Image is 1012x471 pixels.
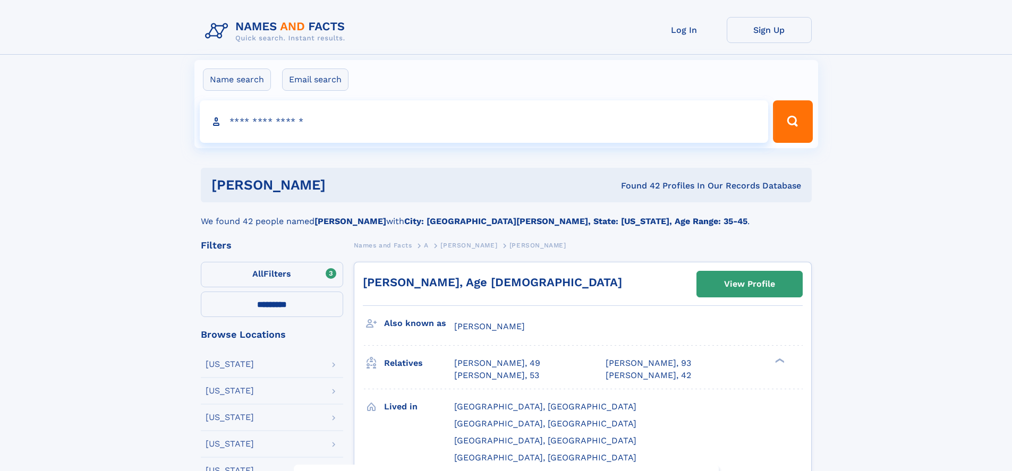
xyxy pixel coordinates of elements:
img: Logo Names and Facts [201,17,354,46]
div: Filters [201,241,343,250]
a: [PERSON_NAME] [440,238,497,252]
a: [PERSON_NAME], 53 [454,370,539,381]
a: [PERSON_NAME], 93 [606,357,691,369]
span: [GEOGRAPHIC_DATA], [GEOGRAPHIC_DATA] [454,418,636,429]
label: Name search [203,68,271,91]
a: A [424,238,429,252]
a: Sign Up [727,17,812,43]
span: [PERSON_NAME] [509,242,566,249]
div: [US_STATE] [206,440,254,448]
span: [PERSON_NAME] [454,321,525,331]
a: View Profile [697,271,802,297]
label: Email search [282,68,348,91]
span: [PERSON_NAME] [440,242,497,249]
span: A [424,242,429,249]
input: search input [200,100,769,143]
span: [GEOGRAPHIC_DATA], [GEOGRAPHIC_DATA] [454,401,636,412]
h1: [PERSON_NAME] [211,178,473,192]
b: [PERSON_NAME] [314,216,386,226]
h3: Relatives [384,354,454,372]
span: [GEOGRAPHIC_DATA], [GEOGRAPHIC_DATA] [454,435,636,446]
a: [PERSON_NAME], Age [DEMOGRAPHIC_DATA] [363,276,622,289]
div: Browse Locations [201,330,343,339]
a: [PERSON_NAME], 49 [454,357,540,369]
h3: Lived in [384,398,454,416]
a: Names and Facts [354,238,412,252]
div: We found 42 people named with . [201,202,812,228]
b: City: [GEOGRAPHIC_DATA][PERSON_NAME], State: [US_STATE], Age Range: 35-45 [404,216,747,226]
label: Filters [201,262,343,287]
div: [US_STATE] [206,413,254,422]
div: View Profile [724,272,775,296]
div: Found 42 Profiles In Our Records Database [473,180,801,192]
button: Search Button [773,100,812,143]
a: Log In [642,17,727,43]
a: [PERSON_NAME], 42 [606,370,691,381]
div: [US_STATE] [206,387,254,395]
span: [GEOGRAPHIC_DATA], [GEOGRAPHIC_DATA] [454,452,636,463]
h3: Also known as [384,314,454,332]
span: All [252,269,263,279]
div: [US_STATE] [206,360,254,369]
div: ❯ [772,357,785,364]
